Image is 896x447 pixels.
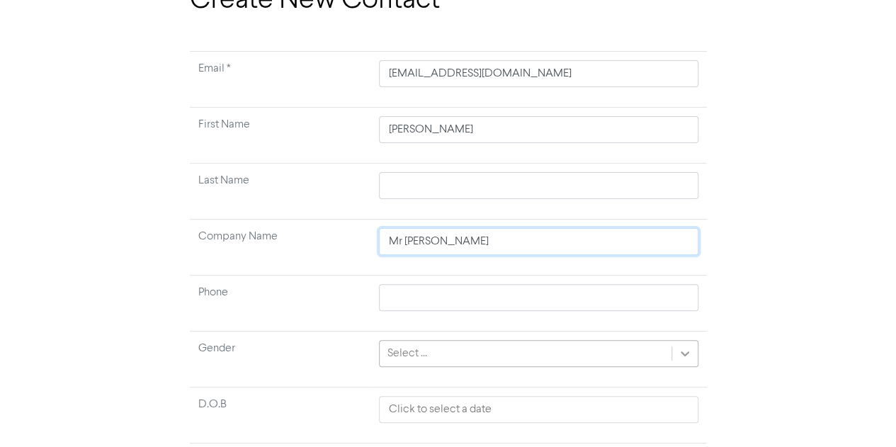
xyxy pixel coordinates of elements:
iframe: Chat Widget [825,379,896,447]
div: Select ... [387,345,426,362]
td: Last Name [190,164,371,220]
td: Gender [190,332,371,387]
td: Phone [190,276,371,332]
td: Required [190,52,371,108]
td: Company Name [190,220,371,276]
td: D.O.B [190,387,371,443]
td: First Name [190,108,371,164]
input: Click to select a date [379,396,698,423]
